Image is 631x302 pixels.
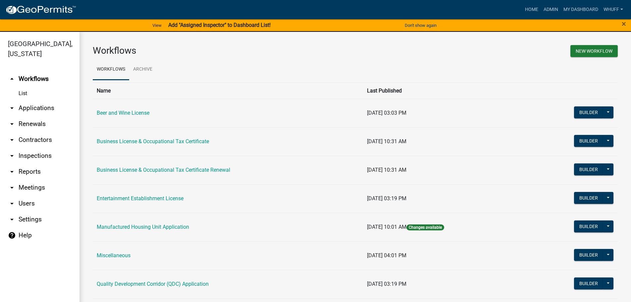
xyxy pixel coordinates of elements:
a: View [150,20,164,31]
i: arrow_drop_down [8,184,16,192]
a: Miscellaneous [97,252,131,259]
button: Builder [574,163,603,175]
i: arrow_drop_down [8,200,16,208]
a: Business License & Occupational Tax Certificate Renewal [97,167,230,173]
span: Changes available [406,224,444,230]
button: Builder [574,249,603,261]
a: Entertainment Establishment License [97,195,184,202]
h3: Workflows [93,45,350,56]
button: New Workflow [570,45,618,57]
i: arrow_drop_up [8,75,16,83]
span: [DATE] 04:01 PM [367,252,406,259]
button: Close [622,20,626,28]
i: arrow_drop_down [8,136,16,144]
strong: Add "Assigned Inspector" to Dashboard List! [168,22,271,28]
a: Home [522,3,541,16]
span: [DATE] 03:03 PM [367,110,406,116]
span: [DATE] 03:19 PM [367,195,406,202]
i: arrow_drop_down [8,215,16,223]
a: whuff [601,3,626,16]
button: Builder [574,220,603,232]
span: [DATE] 03:19 PM [367,281,406,287]
th: Last Published [363,83,526,99]
a: Manufactured Housing Unit Application [97,224,189,230]
span: [DATE] 10:31 AM [367,167,406,173]
a: Quality Development Corridor (QDC) Application [97,281,209,287]
th: Name [93,83,363,99]
button: Builder [574,106,603,118]
i: arrow_drop_down [8,152,16,160]
button: Builder [574,277,603,289]
a: Archive [129,59,156,80]
a: Business License & Occupational Tax Certificate [97,138,209,145]
a: Beer and Wine License [97,110,149,116]
a: My Dashboard [561,3,601,16]
span: [DATE] 10:01 AM [367,224,406,230]
a: Admin [541,3,561,16]
a: Workflows [93,59,129,80]
button: Builder [574,135,603,147]
span: × [622,19,626,29]
i: arrow_drop_down [8,120,16,128]
button: Builder [574,192,603,204]
i: help [8,231,16,239]
span: [DATE] 10:31 AM [367,138,406,145]
i: arrow_drop_down [8,104,16,112]
button: Don't show again [402,20,439,31]
i: arrow_drop_down [8,168,16,176]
